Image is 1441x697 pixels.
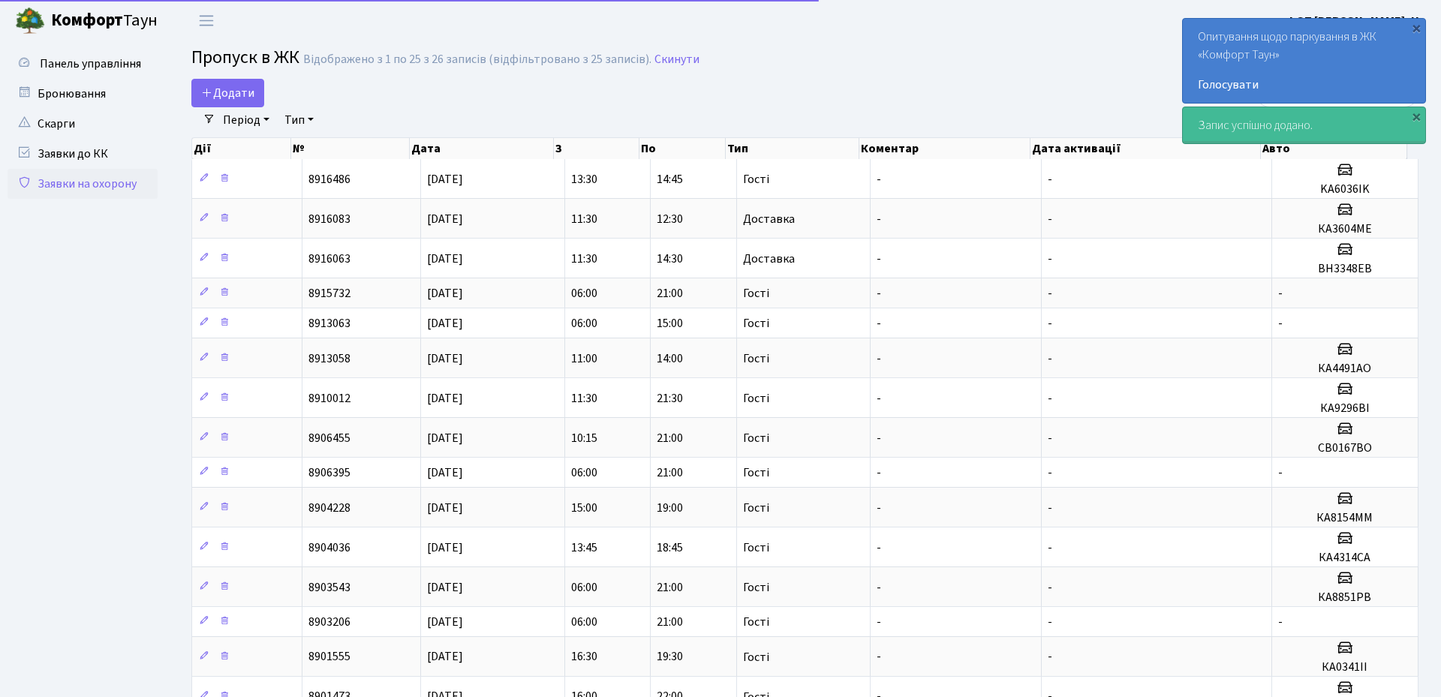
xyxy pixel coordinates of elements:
span: Гості [743,432,769,444]
th: Дії [192,138,291,159]
span: - [877,350,881,367]
th: Авто [1261,138,1407,159]
span: 11:30 [571,251,597,267]
span: - [1278,315,1283,332]
span: 8916486 [308,171,350,188]
th: З [554,138,639,159]
div: Запис успішно додано. [1183,107,1425,143]
span: 8916083 [308,211,350,227]
span: Гості [743,353,769,365]
th: Коментар [859,138,1030,159]
div: Відображено з 1 по 25 з 26 записів (відфільтровано з 25 записів). [303,53,651,67]
a: ФОП [PERSON_NAME]. Н. [1286,12,1423,30]
h5: ВН3348ЕВ [1278,262,1412,276]
th: Дата активації [1030,138,1261,159]
span: - [877,430,881,446]
span: 15:00 [657,315,683,332]
div: Опитування щодо паркування в ЖК «Комфорт Таун» [1183,19,1425,103]
th: Дата [410,138,554,159]
span: [DATE] [427,390,463,407]
span: Пропуск в ЖК [191,44,299,71]
span: Додати [201,85,254,101]
span: 11:30 [571,390,597,407]
span: 14:00 [657,350,683,367]
span: - [877,390,881,407]
span: - [877,315,881,332]
a: Додати [191,79,264,107]
span: Гості [743,502,769,514]
span: - [877,614,881,630]
span: 14:30 [657,251,683,267]
h5: КА9296ВІ [1278,401,1412,416]
span: 06:00 [571,614,597,630]
span: 8916063 [308,251,350,267]
span: Гості [743,651,769,663]
span: - [1048,390,1052,407]
span: 19:00 [657,500,683,516]
span: 11:00 [571,350,597,367]
span: - [1048,350,1052,367]
span: [DATE] [427,614,463,630]
span: [DATE] [427,464,463,481]
span: 21:00 [657,430,683,446]
span: 11:30 [571,211,597,227]
h5: КА3604МЕ [1278,222,1412,236]
h5: КА8851РВ [1278,590,1412,605]
span: [DATE] [427,579,463,596]
span: 21:00 [657,614,683,630]
h5: КА0341ІІ [1278,660,1412,674]
span: - [1278,285,1283,302]
span: 8910012 [308,390,350,407]
span: - [1048,251,1052,267]
span: - [877,539,881,556]
span: 8913063 [308,315,350,332]
span: Доставка [743,253,795,265]
span: 13:45 [571,539,597,556]
span: - [1278,614,1283,630]
span: Гості [743,173,769,185]
span: - [877,285,881,302]
span: 15:00 [571,500,597,516]
div: × [1409,109,1424,124]
span: [DATE] [427,171,463,188]
a: Скинути [654,53,699,67]
span: Гості [743,467,769,479]
span: Гості [743,616,769,628]
span: - [1048,500,1052,516]
span: 21:30 [657,390,683,407]
a: Заявки до КК [8,139,158,169]
a: Тип [278,107,320,133]
h5: КА4314СА [1278,551,1412,565]
span: [DATE] [427,430,463,446]
span: Гості [743,581,769,593]
span: [DATE] [427,350,463,367]
span: 18:45 [657,539,683,556]
span: Панель управління [40,56,141,72]
span: - [1278,464,1283,481]
b: ФОП [PERSON_NAME]. Н. [1286,13,1423,29]
div: × [1409,20,1424,35]
span: - [1048,614,1052,630]
a: Панель управління [8,49,158,79]
span: [DATE] [427,251,463,267]
h5: КА4491АО [1278,362,1412,376]
span: - [1048,430,1052,446]
span: 06:00 [571,285,597,302]
th: Тип [726,138,859,159]
a: Скарги [8,109,158,139]
span: - [1048,171,1052,188]
span: [DATE] [427,539,463,556]
th: № [291,138,410,159]
span: - [1048,579,1052,596]
span: - [1048,649,1052,665]
a: Бронювання [8,79,158,109]
span: [DATE] [427,500,463,516]
h5: КА8154ММ [1278,511,1412,525]
span: 16:30 [571,649,597,665]
span: Гості [743,317,769,329]
span: Гості [743,287,769,299]
span: 10:15 [571,430,597,446]
span: [DATE] [427,211,463,227]
span: 8903206 [308,614,350,630]
span: 06:00 [571,579,597,596]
